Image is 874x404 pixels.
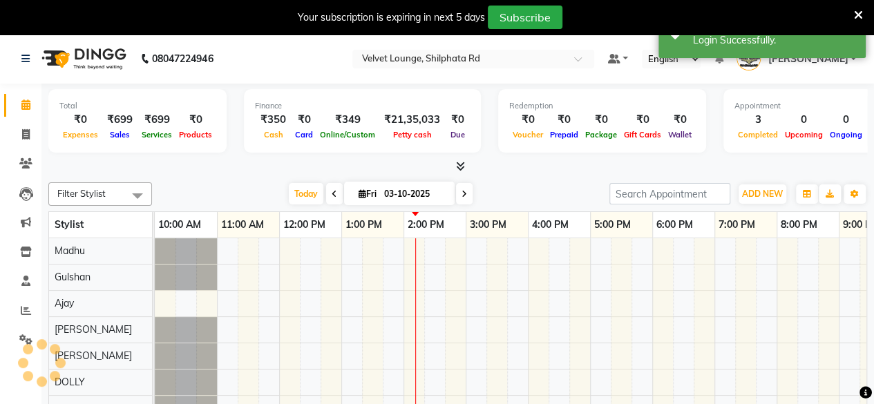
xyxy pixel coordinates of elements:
a: 11:00 AM [218,215,267,235]
div: ₹21,35,033 [379,112,446,128]
span: Sales [106,130,133,140]
button: ADD NEW [739,184,786,204]
div: Login Successfully. [693,33,855,48]
span: Cash [260,130,287,140]
span: Today [289,183,323,204]
button: Subscribe [488,6,562,29]
div: ₹0 [665,112,695,128]
a: 4:00 PM [529,215,572,235]
a: 10:00 AM [155,215,205,235]
span: Gulshan [55,271,91,283]
span: Ongoing [826,130,866,140]
span: Prepaid [547,130,582,140]
a: 12:00 PM [280,215,329,235]
b: 08047224946 [152,39,213,78]
div: 0 [826,112,866,128]
span: Gift Cards [620,130,665,140]
span: Voucher [509,130,547,140]
a: 5:00 PM [591,215,634,235]
div: 3 [734,112,781,128]
span: Package [582,130,620,140]
span: ADD NEW [742,189,783,199]
div: Redemption [509,100,695,112]
input: Search Appointment [609,183,730,204]
a: 7:00 PM [715,215,759,235]
span: Wallet [665,130,695,140]
span: Completed [734,130,781,140]
span: [PERSON_NAME] [55,323,132,336]
div: Finance [255,100,470,112]
span: DOLLY [55,376,85,388]
div: ₹0 [509,112,547,128]
div: 0 [781,112,826,128]
span: Services [138,130,175,140]
input: 2025-10-03 [380,184,449,204]
span: Online/Custom [316,130,379,140]
div: ₹0 [547,112,582,128]
span: Fri [355,189,380,199]
div: ₹0 [175,112,216,128]
span: Filter Stylist [57,188,106,199]
div: ₹699 [102,112,138,128]
a: 1:00 PM [342,215,386,235]
span: [PERSON_NAME] [55,349,132,362]
span: Upcoming [781,130,826,140]
span: Expenses [59,130,102,140]
a: 6:00 PM [653,215,696,235]
div: ₹0 [446,112,470,128]
a: 2:00 PM [404,215,448,235]
span: Stylist [55,218,84,231]
span: [PERSON_NAME] [768,52,848,66]
div: Total [59,100,216,112]
span: Ajay [55,297,74,309]
div: ₹0 [582,112,620,128]
div: ₹350 [255,112,292,128]
img: pradnya [737,46,761,70]
a: 8:00 PM [777,215,821,235]
span: Petty cash [390,130,435,140]
img: logo [35,39,130,78]
span: Products [175,130,216,140]
a: 3:00 PM [466,215,510,235]
div: ₹0 [620,112,665,128]
div: ₹349 [316,112,379,128]
div: ₹699 [138,112,175,128]
span: Card [292,130,316,140]
div: Your subscription is expiring in next 5 days [298,10,485,25]
div: ₹0 [59,112,102,128]
span: Madhu [55,244,85,257]
span: Due [447,130,468,140]
div: ₹0 [292,112,316,128]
